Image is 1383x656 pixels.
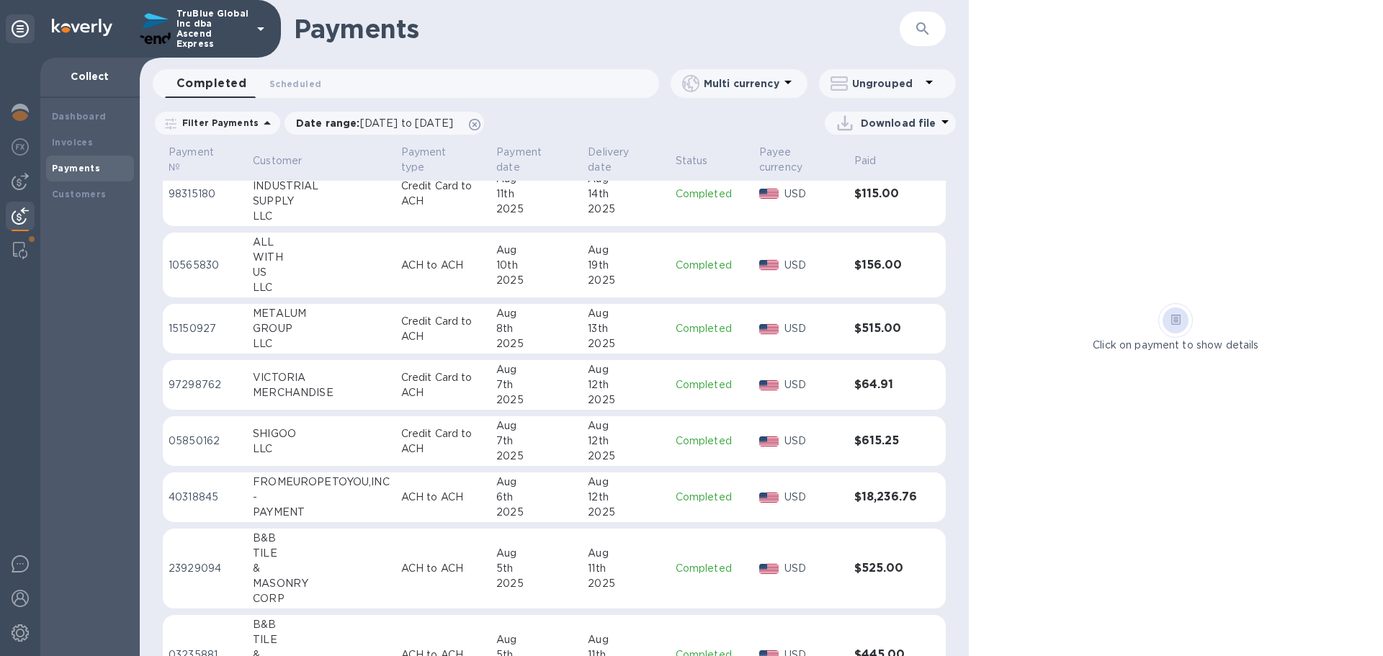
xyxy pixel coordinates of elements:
span: Payment type [401,145,485,175]
p: USD [784,490,843,505]
p: Customer [253,153,302,169]
div: GROUP [253,321,390,336]
div: & [253,561,390,576]
span: Status [676,153,727,169]
div: 2025 [496,449,576,464]
div: 12th [588,433,663,449]
p: Credit Card to ACH [401,179,485,209]
div: 12th [588,377,663,392]
p: Filter Payments [176,117,259,129]
div: 2025 [496,392,576,408]
span: Payment № [169,145,241,175]
img: USD [759,189,779,199]
h3: $615.25 [854,434,917,448]
p: Completed [676,258,748,273]
div: Unpin categories [6,14,35,43]
div: 11th [496,187,576,202]
div: Aug [588,418,663,433]
div: ALL [253,235,390,250]
div: Aug [496,243,576,258]
p: 15150927 [169,321,241,336]
div: CORP [253,591,390,606]
div: LLC [253,441,390,457]
div: 7th [496,377,576,392]
div: Aug [588,243,663,258]
h3: $115.00 [854,187,917,201]
div: 11th [588,561,663,576]
h3: $525.00 [854,562,917,575]
div: VICTORIA [253,370,390,385]
p: Paid [854,153,877,169]
p: USD [784,433,843,449]
div: Aug [588,546,663,561]
span: Scheduled [269,76,321,91]
span: Paid [854,153,895,169]
div: 2025 [588,392,663,408]
div: LLC [253,336,390,351]
div: 6th [496,490,576,505]
img: USD [759,324,779,334]
p: USD [784,561,843,576]
div: MERCHANDISE [253,385,390,400]
img: USD [759,380,779,390]
p: Completed [676,321,748,336]
div: Aug [496,362,576,377]
p: Payment type [401,145,466,175]
div: Aug [496,475,576,490]
p: 40318845 [169,490,241,505]
div: B&B [253,531,390,546]
p: Status [676,153,708,169]
h3: $64.91 [854,378,917,392]
div: MASONRY [253,576,390,591]
p: 05850162 [169,433,241,449]
div: 12th [588,490,663,505]
p: ACH to ACH [401,490,485,505]
img: USD [759,260,779,270]
div: 2025 [496,505,576,520]
div: 2025 [588,505,663,520]
p: Click on payment to show details [1093,338,1258,353]
p: Ungrouped [852,76,921,91]
div: Aug [496,306,576,321]
div: TILE [253,546,390,561]
p: Delivery date [588,145,645,175]
img: Logo [52,19,112,36]
p: USD [784,187,843,202]
p: Completed [676,490,748,505]
div: FROMEUROPETOYOU,INC [253,475,390,490]
h3: $156.00 [854,259,917,272]
h1: Payments [294,14,815,44]
p: ACH to ACH [401,561,485,576]
p: Completed [676,187,748,202]
span: Delivery date [588,145,663,175]
div: 2025 [496,576,576,591]
div: 10th [496,258,576,273]
div: 2025 [588,449,663,464]
p: Completed [676,433,748,449]
div: INDUSTRIAL [253,179,390,194]
p: Collect [52,69,128,84]
p: Date range : [296,116,460,130]
div: 2025 [588,576,663,591]
p: Download file [861,116,936,130]
div: LLC [253,280,390,295]
p: Payee currency [759,145,824,175]
p: USD [784,321,843,336]
div: Aug [588,306,663,321]
div: SUPPLY [253,194,390,209]
p: USD [784,377,843,392]
span: Completed [176,73,246,94]
p: 98315180 [169,187,241,202]
div: 8th [496,321,576,336]
img: USD [759,564,779,574]
div: METALUM [253,306,390,321]
div: 14th [588,187,663,202]
p: Completed [676,377,748,392]
b: Customers [52,189,107,199]
span: Payment date [496,145,576,175]
div: B&B [253,617,390,632]
div: Aug [496,418,576,433]
span: Payee currency [759,145,843,175]
div: 2025 [588,336,663,351]
p: Credit Card to ACH [401,370,485,400]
